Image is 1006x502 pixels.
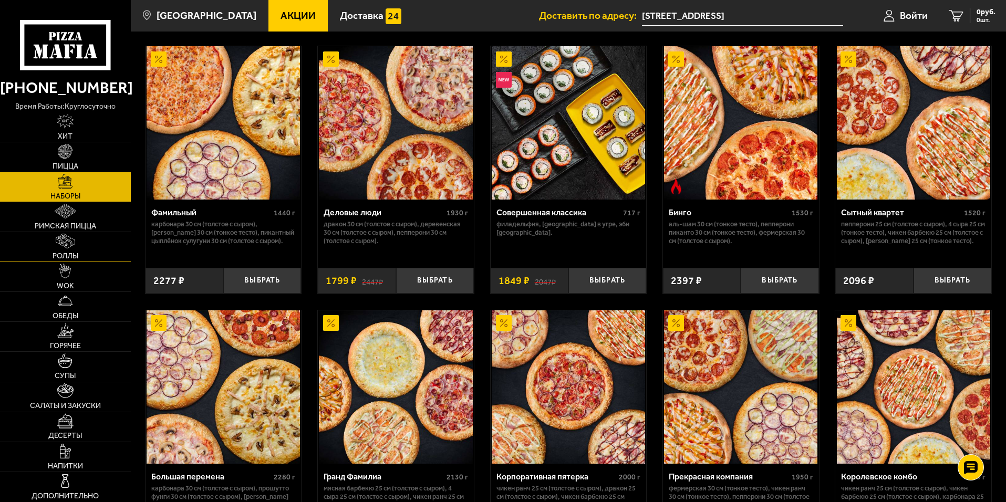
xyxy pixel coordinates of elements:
[535,276,556,286] s: 2047 ₽
[977,8,995,16] span: 0 руб.
[668,179,684,194] img: Острое блюдо
[663,310,819,464] a: АкционныйПрекрасная компания
[151,207,272,217] div: Фамильный
[977,17,995,23] span: 0 шт.
[492,310,645,464] img: Корпоративная пятерка
[663,46,819,200] a: АкционныйОстрое блюдоБинго
[151,315,167,331] img: Акционный
[323,315,339,331] img: Акционный
[835,310,991,464] a: АкционныйКоролевское комбо
[841,315,856,331] img: Акционный
[841,207,961,217] div: Сытный квартет
[58,133,72,140] span: Хит
[664,310,817,464] img: Прекрасная компания
[340,11,383,20] span: Доставка
[318,46,474,200] a: АкционныйДеловые люди
[492,46,645,200] img: Совершенная классика
[53,253,78,260] span: Роллы
[30,402,101,410] span: Салаты и закуски
[664,46,817,200] img: Бинго
[843,276,874,286] span: 2096 ₽
[837,46,990,200] img: Сытный квартет
[151,220,296,245] p: Карбонара 30 см (толстое с сыром), [PERSON_NAME] 30 см (тонкое тесто), Пикантный цыплёнок сулугун...
[619,473,640,482] span: 2000 г
[319,46,472,200] img: Деловые люди
[499,276,530,286] span: 1849 ₽
[362,276,383,286] s: 2447 ₽
[318,310,474,464] a: АкционныйГранд Фамилиа
[146,46,302,200] a: АкционныйФамильный
[496,72,512,88] img: Новинка
[324,207,444,217] div: Деловые люди
[741,268,818,294] button: Выбрать
[50,193,80,200] span: Наборы
[642,6,843,26] input: Ваш адрес доставки
[147,46,300,200] img: Фамильный
[914,268,991,294] button: Выбрать
[668,51,684,67] img: Акционный
[496,472,617,482] div: Корпоративная пятерка
[396,268,474,294] button: Выбрать
[792,473,813,482] span: 1950 г
[324,472,444,482] div: Гранд Фамилиа
[323,51,339,67] img: Акционный
[964,208,986,217] span: 1520 г
[48,432,82,440] span: Десерты
[274,208,295,217] span: 1440 г
[32,493,99,500] span: Дополнительно
[53,163,78,170] span: Пицца
[841,51,856,67] img: Акционный
[447,208,468,217] span: 1930 г
[151,51,167,67] img: Акционный
[146,310,302,464] a: АкционныйБольшая перемена
[671,276,702,286] span: 2397 ₽
[837,310,990,464] img: Королевское комбо
[57,283,74,290] span: WOK
[792,208,813,217] span: 1530 г
[319,310,472,464] img: Гранд Фамилиа
[835,46,991,200] a: АкционныйСытный квартет
[324,220,468,245] p: Дракон 30 см (толстое с сыром), Деревенская 30 см (толстое с сыром), Пепперони 30 см (толстое с с...
[669,207,789,217] div: Бинго
[386,8,401,24] img: 15daf4d41897b9f0e9f617042186c801.svg
[496,51,512,67] img: Акционный
[669,220,813,245] p: Аль-Шам 30 см (тонкое тесто), Пепперони Пиканто 30 см (тонкое тесто), Фермерская 30 см (толстое с...
[151,472,272,482] div: Большая перемена
[281,11,316,20] span: Акции
[274,473,295,482] span: 2280 г
[669,472,789,482] div: Прекрасная компания
[841,472,961,482] div: Королевское комбо
[147,310,300,464] img: Большая перемена
[153,276,184,286] span: 2277 ₽
[491,310,647,464] a: АкционныйКорпоративная пятерка
[35,223,96,230] span: Римская пицца
[623,208,640,217] span: 717 г
[496,207,621,217] div: Совершенная классика
[491,46,647,200] a: АкционныйНовинкаСовершенная классика
[55,372,76,380] span: Супы
[53,312,78,320] span: Обеды
[568,268,646,294] button: Выбрать
[496,315,512,331] img: Акционный
[496,220,641,237] p: Филадельфия, [GEOGRAPHIC_DATA] в угре, Эби [GEOGRAPHIC_DATA].
[900,11,928,20] span: Войти
[447,473,468,482] span: 2130 г
[223,268,301,294] button: Выбрать
[326,276,357,286] span: 1799 ₽
[50,342,81,350] span: Горячее
[668,315,684,331] img: Акционный
[157,11,256,20] span: [GEOGRAPHIC_DATA]
[841,220,986,245] p: Пепперони 25 см (толстое с сыром), 4 сыра 25 см (тонкое тесто), Чикен Барбекю 25 см (толстое с сы...
[642,6,843,26] span: Россия, Санкт-Петербург, Дунайский проспект, 14к1
[539,11,642,20] span: Доставить по адресу:
[48,463,83,470] span: Напитки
